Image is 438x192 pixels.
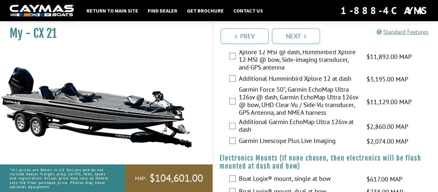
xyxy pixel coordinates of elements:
a: Standard Features [377,28,428,36]
span: $11,129.00 MAP [366,97,412,107]
label: Garmin Force 50", Garmin EchoMap Ultra 126sv @ dash, Garmin EchoMap Ultra 126sv @ bow, UHD Clear-... [239,86,358,118]
span: $104,601.00 [149,171,203,185]
h4: Electronics Mounts (If none chosen, then electronics will be flush mounted at dash and bow) [220,154,432,170]
a: MAP:$104,601.00 [125,164,213,192]
label: Boat Logix® mount, single at bow [239,175,358,184]
span: $2,074.00 MAP [366,137,408,146]
ul: Pagination [219,28,438,44]
p: *All prices are Retail in US Dollars and do not include dealer freight, prep, tariffs, fees, taxe... [10,164,111,192]
a: Contact Us [230,6,266,15]
span: $3,195.00 MAP [366,74,408,84]
a: Next [272,29,320,44]
span: $2,860.00 MAP [366,122,408,131]
label: Garmin Livescope Plus Live Imaging [239,137,358,146]
div: 1-888-4CAYMAS [341,4,428,18]
span: MAP: [135,175,146,182]
label: Additional Garmin EchoMap Ultra 126sv at dash [239,118,358,135]
label: Additional Humminbird Xplore 12 at dash [239,75,358,84]
label: MinnKota Ultrex Quest 52", Humminbird Xplore 12 MSI @ dash, Humminbird Xplore 12 MSI @ bow, Side-... [239,40,358,73]
a: Prev [221,29,269,44]
img: white-logo-c9c8dbefe5ff5ceceb0f0178aa75bf4bb51f6bca0971e226c86eb53dfe498488.png [10,5,74,17]
h1: My - CX 21 [10,26,197,41]
span: $617.00 MAP [366,174,402,184]
span: $11,892.00 MAP [366,52,412,62]
a: Return to main site [83,6,141,15]
a: Get Brochure [184,6,227,15]
a: Find Dealer [145,6,181,15]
